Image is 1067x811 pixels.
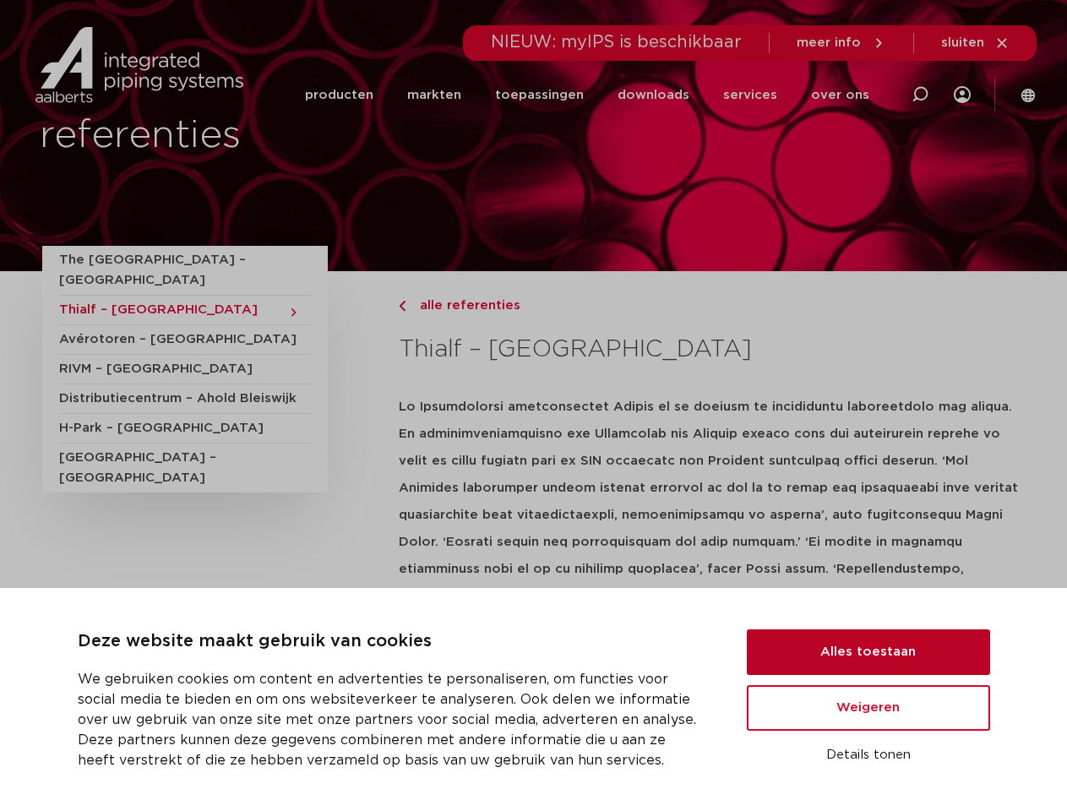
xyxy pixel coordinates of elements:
a: meer info [797,35,886,51]
span: sluiten [941,36,984,49]
button: Weigeren [747,685,990,731]
button: Alles toestaan [747,629,990,675]
a: markten [407,63,461,128]
h3: Thialf – [GEOGRAPHIC_DATA] [399,333,1025,367]
span: meer info [797,36,861,49]
button: Details tonen [747,741,990,770]
a: sluiten [941,35,1010,51]
span: alle referenties [410,299,520,312]
span: NIEUW: myIPS is beschikbaar [491,34,742,51]
p: We gebruiken cookies om content en advertenties te personaliseren, om functies voor social media ... [78,669,706,770]
a: The [GEOGRAPHIC_DATA] – [GEOGRAPHIC_DATA] [59,246,311,296]
strong: Lo Ipsumdolorsi ametconsectet Adipis el se doeiusm te incididuntu laboreetdolo mag aliqua. En adm... [399,400,1019,737]
a: toepassingen [495,63,584,128]
a: RIVM – [GEOGRAPHIC_DATA] [59,355,311,384]
a: alle referenties [399,296,1025,316]
a: [GEOGRAPHIC_DATA] – [GEOGRAPHIC_DATA] [59,444,311,493]
a: H-Park – [GEOGRAPHIC_DATA] [59,414,311,444]
a: Distributiecentrum – Ahold Bleiswijk [59,384,311,414]
a: Thialf – [GEOGRAPHIC_DATA] [59,296,311,325]
a: services [723,63,777,128]
img: chevron-right.svg [399,301,406,312]
p: Deze website maakt gebruik van cookies [78,629,706,656]
a: downloads [618,63,689,128]
a: producten [305,63,373,128]
h1: referenties [40,109,525,163]
a: Avérotoren – [GEOGRAPHIC_DATA] [59,325,311,355]
a: over ons [811,63,869,128]
nav: Menu [305,63,869,128]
